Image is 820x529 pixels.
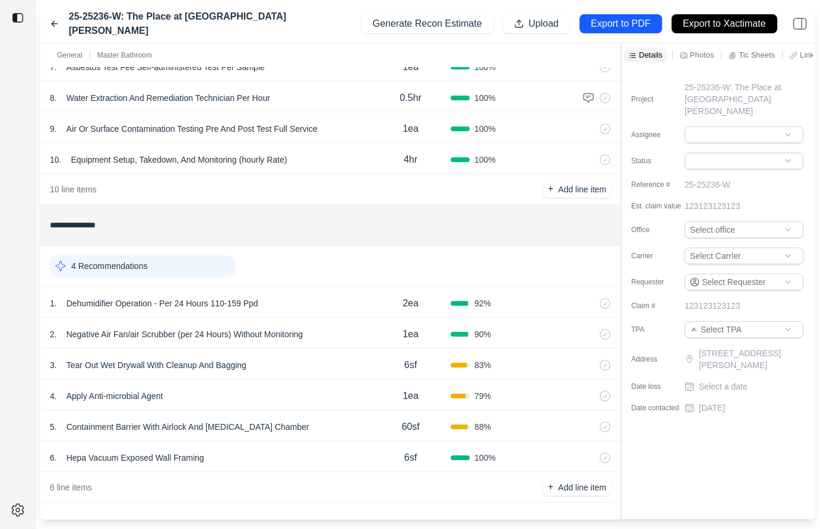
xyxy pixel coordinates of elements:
[12,12,24,24] img: toggle sidebar
[97,50,152,60] p: Master Bathroom
[685,179,730,191] p: 25-25236-W
[699,347,806,371] p: [STREET_ADDRESS][PERSON_NAME]
[474,328,491,340] span: 90 %
[474,297,491,309] span: 92 %
[50,421,57,433] p: 5 .
[71,260,147,272] p: 4 Recommendations
[66,151,292,168] p: Equipment Setup, Takedown, And Monitoring (hourly Rate)
[474,421,491,433] span: 88 %
[50,61,57,73] p: 7 .
[631,301,691,311] label: Claim #
[631,382,691,391] label: Date loss
[800,50,818,60] p: Links
[548,182,553,196] p: +
[683,17,766,31] p: Export to Xactimate
[580,14,662,33] button: Export to PDF
[699,402,725,414] p: [DATE]
[631,225,691,235] label: Office
[62,388,168,404] p: Apply Anti-microbial Agent
[474,92,496,104] span: 100 %
[474,123,496,135] span: 100 %
[685,300,740,312] p: 123123123123
[503,14,570,33] button: Upload
[582,92,594,104] img: comment
[631,201,691,211] label: Est. claim value
[404,451,417,465] p: 6sf
[631,251,691,261] label: Carrier
[50,123,57,135] p: 9 .
[50,359,57,371] p: 3 .
[62,357,251,373] p: Tear Out Wet Drywall With Cleanup And Bagging
[62,90,275,106] p: Water Extraction And Remediation Technician Per Hour
[631,156,691,166] label: Status
[50,92,57,104] p: 8 .
[739,50,775,60] p: Tic Sheets
[57,50,83,60] p: General
[672,14,777,33] button: Export to Xactimate
[699,381,748,392] p: Select a date
[548,480,553,494] p: +
[528,17,559,31] p: Upload
[631,354,691,364] label: Address
[639,50,663,60] p: Details
[474,61,496,73] span: 100 %
[631,130,691,140] label: Assignee
[685,200,740,212] p: 123123123123
[474,390,491,402] span: 79 %
[558,482,606,493] p: Add line item
[631,94,691,104] label: Project
[474,154,496,166] span: 100 %
[404,358,417,372] p: 6sf
[373,17,482,31] p: Generate Recon Estimate
[401,420,419,434] p: 60sf
[787,11,813,37] img: right-panel.svg
[400,91,421,105] p: 0.5hr
[62,59,270,75] p: Asbestos Test Fee Self-administered Test Per Sample
[543,479,611,496] button: +Add line item
[50,452,57,464] p: 6 .
[50,183,97,195] p: 10 line items
[62,419,314,435] p: Containment Barrier With Airlock And [MEDICAL_DATA] Chamber
[62,295,263,312] p: Dehumidifier Operation - Per 24 Hours 110-159 Ppd
[591,17,650,31] p: Export to PDF
[404,153,417,167] p: 4hr
[50,390,57,402] p: 4 .
[631,403,691,413] label: Date contacted
[62,449,209,466] p: Hepa Vacuum Exposed Wall Framing
[50,297,57,309] p: 1 .
[62,121,322,137] p: Air Or Surface Contamination Testing Pre And Post Test Full Service
[50,482,92,493] p: 6 line items
[50,154,61,166] p: 10 .
[631,277,691,287] label: Requester
[403,296,419,311] p: 2ea
[474,359,491,371] span: 83 %
[543,181,611,198] button: +Add line item
[631,325,691,334] label: TPA
[690,50,714,60] p: Photos
[403,327,419,341] p: 1ea
[62,326,308,343] p: Negative Air Fan/air Scrubber (per 24 Hours) Without Monitoring
[685,81,791,117] p: 25-25236-W: The Place at [GEOGRAPHIC_DATA][PERSON_NAME]
[361,14,493,33] button: Generate Recon Estimate
[403,122,419,136] p: 1ea
[474,452,496,464] span: 100 %
[50,328,57,340] p: 2 .
[403,389,419,403] p: 1ea
[403,60,419,74] p: 1ea
[558,183,606,195] p: Add line item
[69,9,362,38] label: 25-25236-W: The Place at [GEOGRAPHIC_DATA][PERSON_NAME]
[631,180,691,189] label: Reference #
